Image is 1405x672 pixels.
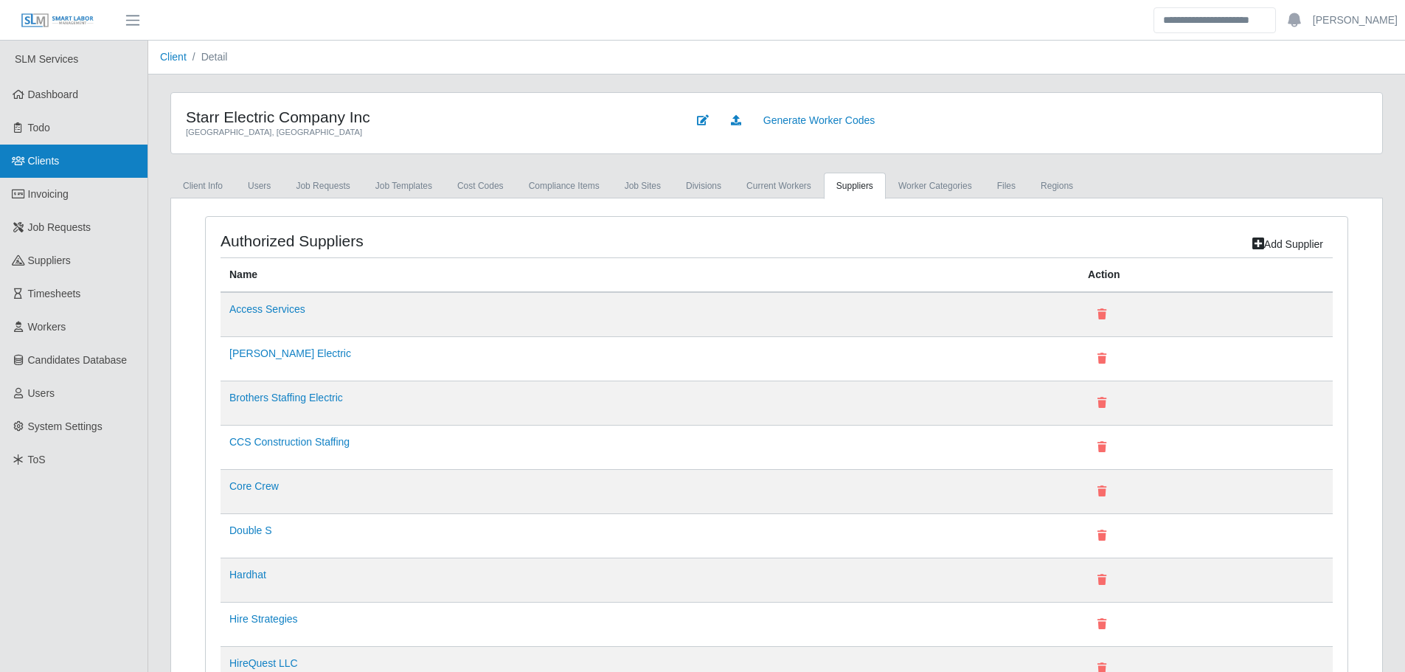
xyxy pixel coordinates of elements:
[28,188,69,200] span: Invoicing
[28,420,103,432] span: System Settings
[186,108,665,126] h4: Starr Electric Company Inc
[754,108,884,134] a: Generate Worker Codes
[229,436,350,448] a: CCS Construction Staffing
[229,569,266,581] a: Hardhat
[229,303,305,315] a: Access Services
[21,13,94,29] img: SLM Logo
[445,173,516,199] a: cost codes
[28,122,50,134] span: Todo
[1313,13,1398,28] a: [PERSON_NAME]
[734,173,824,199] a: Current Workers
[516,173,612,199] a: Compliance Items
[28,354,128,366] span: Candidates Database
[283,173,362,199] a: Job Requests
[363,173,445,199] a: Job Templates
[28,454,46,465] span: ToS
[229,392,343,403] a: Brothers Staffing Electric
[221,257,1079,292] th: Name
[229,347,351,359] a: [PERSON_NAME] Electric
[221,232,671,250] h4: Authorized Suppliers
[1028,173,1086,199] a: Regions
[15,53,78,65] span: SLM Services
[28,89,79,100] span: Dashboard
[186,126,665,139] div: [GEOGRAPHIC_DATA], [GEOGRAPHIC_DATA]
[824,173,886,199] a: Suppliers
[612,173,673,199] a: job sites
[235,173,283,199] a: Users
[187,49,228,65] li: Detail
[229,524,272,536] a: Double S
[160,51,187,63] a: Client
[28,288,81,299] span: Timesheets
[1079,257,1333,292] th: Action
[28,387,55,399] span: Users
[985,173,1028,199] a: Files
[1243,232,1333,257] a: Add Supplier
[170,173,235,199] a: Client Info
[28,221,91,233] span: Job Requests
[1154,7,1276,33] input: Search
[229,613,298,625] a: Hire Strategies
[28,321,66,333] span: Workers
[28,254,71,266] span: Suppliers
[28,155,60,167] span: Clients
[229,480,279,492] a: Core Crew
[673,173,734,199] a: Divisions
[229,657,298,669] a: HireQuest LLC
[886,173,985,199] a: Worker Categories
